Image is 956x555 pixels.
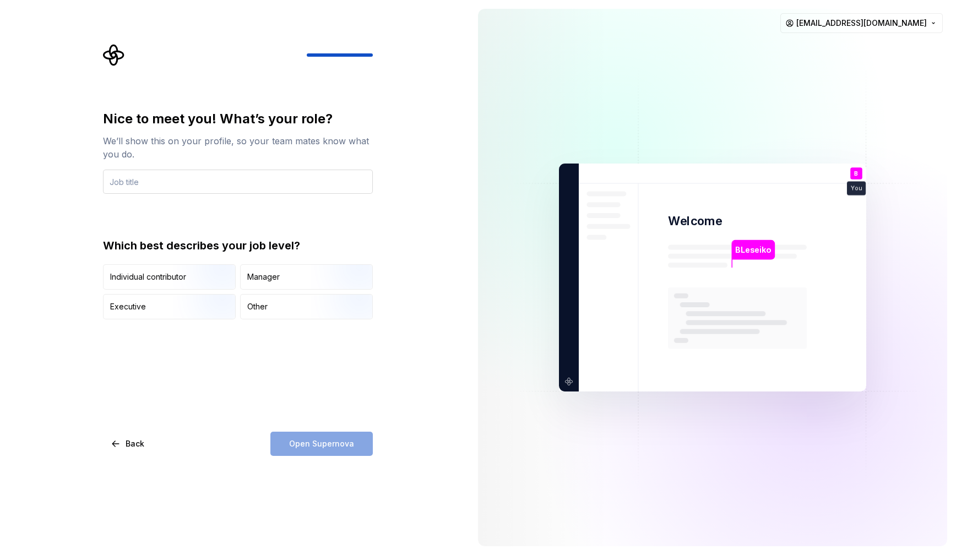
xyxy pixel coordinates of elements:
[247,301,268,312] div: Other
[110,271,186,282] div: Individual contributor
[735,244,771,256] p: BLeseiko
[103,432,154,456] button: Back
[796,18,927,29] span: [EMAIL_ADDRESS][DOMAIN_NAME]
[854,171,858,177] p: B
[110,301,146,312] div: Executive
[103,134,373,161] div: We’ll show this on your profile, so your team mates know what you do.
[103,44,125,66] svg: Supernova Logo
[103,110,373,128] div: Nice to meet you! What’s your role?
[851,186,862,192] p: You
[103,238,373,253] div: Which best describes your job level?
[103,170,373,194] input: Job title
[126,438,144,449] span: Back
[247,271,280,282] div: Manager
[668,213,722,229] p: Welcome
[780,13,943,33] button: [EMAIL_ADDRESS][DOMAIN_NAME]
